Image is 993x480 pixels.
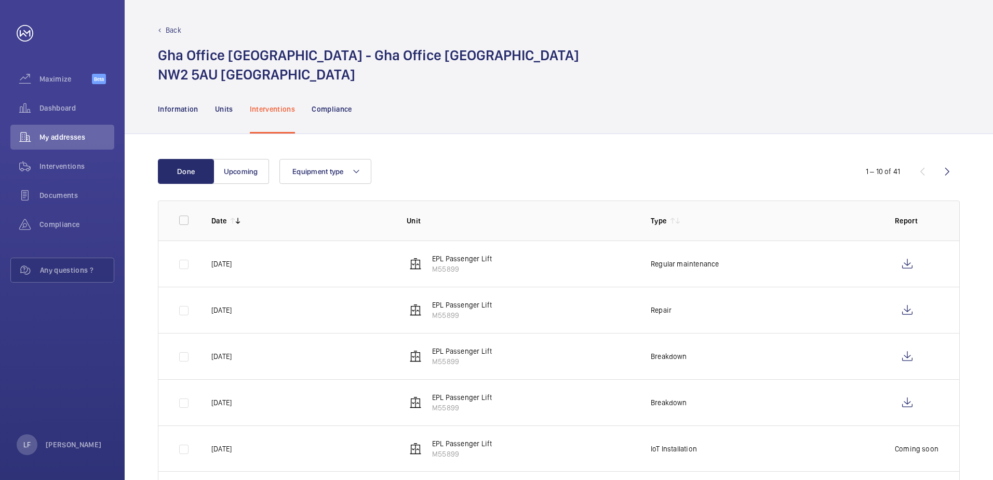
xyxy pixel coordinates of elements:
[432,346,492,356] p: EPL Passenger Lift
[39,219,114,230] span: Compliance
[651,397,687,408] p: Breakdown
[211,259,232,269] p: [DATE]
[166,25,181,35] p: Back
[40,265,114,275] span: Any questions ?
[432,310,492,321] p: M55899
[432,264,492,274] p: M55899
[432,356,492,367] p: M55899
[895,444,938,454] p: Coming soon
[39,190,114,201] span: Documents
[651,305,672,315] p: Repair
[409,396,422,409] img: elevator.svg
[23,439,31,450] p: LF
[312,104,352,114] p: Compliance
[158,46,579,84] h1: Gha Office [GEOGRAPHIC_DATA] - Gha Office [GEOGRAPHIC_DATA] NW2 5AU [GEOGRAPHIC_DATA]
[409,304,422,316] img: elevator.svg
[895,216,938,226] p: Report
[39,161,114,171] span: Interventions
[250,104,296,114] p: Interventions
[432,438,492,449] p: EPL Passenger Lift
[292,167,344,176] span: Equipment type
[651,444,697,454] p: IoT Installation
[211,216,226,226] p: Date
[158,159,214,184] button: Done
[211,397,232,408] p: [DATE]
[651,216,666,226] p: Type
[651,351,687,362] p: Breakdown
[432,300,492,310] p: EPL Passenger Lift
[409,258,422,270] img: elevator.svg
[46,439,102,450] p: [PERSON_NAME]
[651,259,719,269] p: Regular maintenance
[211,444,232,454] p: [DATE]
[158,104,198,114] p: Information
[432,449,492,459] p: M55899
[409,443,422,455] img: elevator.svg
[39,74,92,84] span: Maximize
[279,159,371,184] button: Equipment type
[92,74,106,84] span: Beta
[211,305,232,315] p: [DATE]
[866,166,900,177] div: 1 – 10 of 41
[215,104,233,114] p: Units
[213,159,269,184] button: Upcoming
[39,132,114,142] span: My addresses
[432,392,492,403] p: EPL Passenger Lift
[432,254,492,264] p: EPL Passenger Lift
[407,216,634,226] p: Unit
[432,403,492,413] p: M55899
[409,350,422,363] img: elevator.svg
[39,103,114,113] span: Dashboard
[211,351,232,362] p: [DATE]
